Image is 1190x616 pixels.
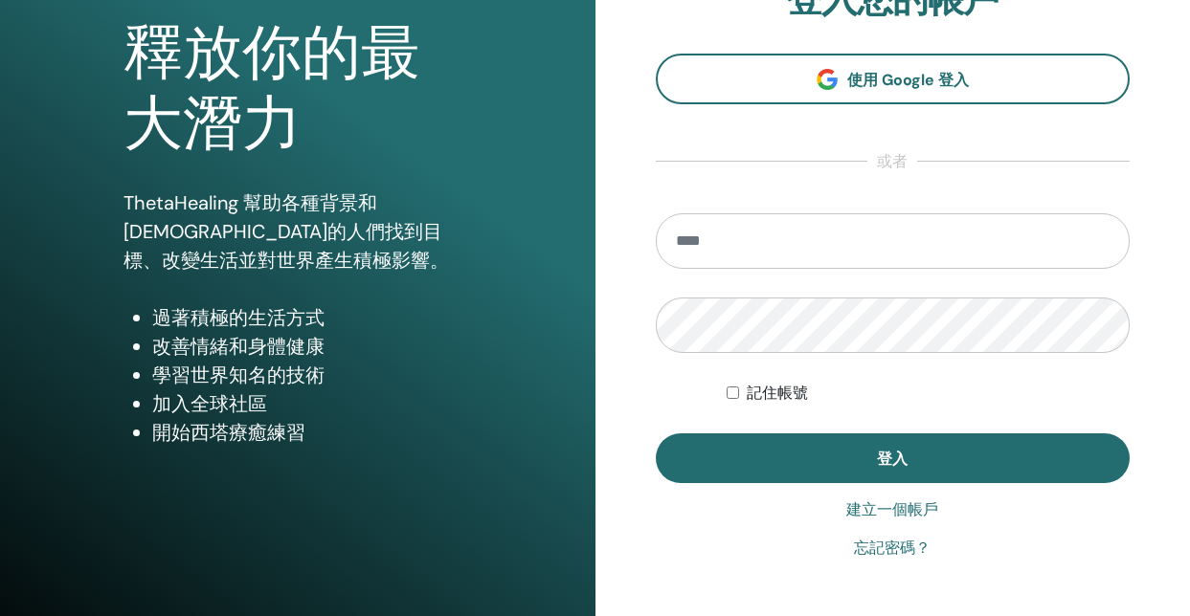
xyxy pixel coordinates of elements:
font: 記住帳號 [747,384,808,402]
a: 忘記密碼？ [854,537,931,560]
font: 忘記密碼？ [854,539,931,557]
button: 登入 [656,433,1131,483]
font: 開始西塔療癒練習 [152,420,305,445]
font: 或者 [877,151,908,171]
font: 建立一個帳戶 [846,500,938,518]
font: 學習世界知名的技術 [152,363,325,387]
a: 使用 Google 登入 [656,54,1131,104]
font: 釋放你的最大潛力 [123,19,420,158]
font: 加入全球社區 [152,391,267,416]
font: 登入 [877,449,908,469]
font: ThetaHealing 幫助各種背景和[DEMOGRAPHIC_DATA]的人們找到目標、改變生活並對世界產生積極影響。 [123,190,449,273]
font: 改善情緒和身體健康 [152,334,325,359]
div: 無限期地保持我的身份驗證狀態或直到我手動註銷 [727,382,1130,405]
font: 過著積極的生活方式 [152,305,325,330]
font: 使用 Google 登入 [847,70,969,90]
a: 建立一個帳戶 [846,498,938,521]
